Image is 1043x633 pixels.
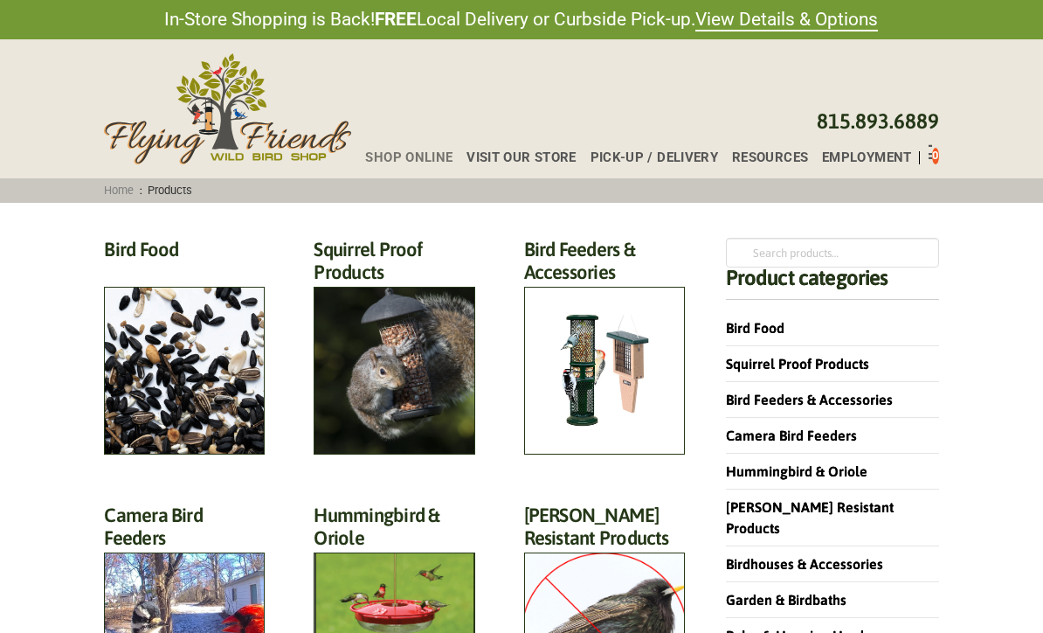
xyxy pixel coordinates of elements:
[726,238,939,268] input: Search products…
[375,9,417,30] strong: FREE
[524,504,685,560] h2: [PERSON_NAME] Resistant Products
[314,238,474,455] a: Visit product category Squirrel Proof Products
[104,238,265,455] a: Visit product category Bird Food
[726,268,939,300] h4: Product categories
[99,184,198,197] span: :
[351,151,452,164] a: Shop Online
[726,592,846,608] a: Garden & Birdbaths
[726,356,869,372] a: Squirrel Proof Products
[591,151,719,164] span: Pick-up / Delivery
[726,463,867,479] a: Hummingbird & Oriole
[726,320,784,336] a: Bird Food
[726,556,883,572] a: Birdhouses & Accessories
[726,428,857,443] a: Camera Bird Feeders
[732,151,808,164] span: Resources
[695,9,878,31] a: View Details & Options
[314,238,474,294] h2: Squirrel Proof Products
[726,499,894,536] a: [PERSON_NAME] Resistant Products
[726,392,893,407] a: Bird Feeders & Accessories
[932,149,938,162] span: 0
[142,184,198,197] span: Products
[929,143,932,164] div: Toggle Off Canvas Content
[365,151,452,164] span: Shop Online
[817,109,939,133] a: 815.893.6889
[808,151,911,164] a: Employment
[104,53,351,164] img: Flying Friends Wild Bird Shop Logo
[104,504,265,560] h2: Camera Bird Feeders
[164,7,878,32] span: In-Store Shopping is Back! Local Delivery or Curbside Pick-up.
[104,238,265,270] h2: Bird Food
[577,151,718,164] a: Pick-up / Delivery
[822,151,912,164] span: Employment
[314,504,474,560] h2: Hummingbird & Oriole
[524,238,685,294] h2: Bird Feeders & Accessories
[466,151,577,164] span: Visit Our Store
[524,238,685,455] a: Visit product category Bird Feeders & Accessories
[99,184,140,197] a: Home
[718,151,808,164] a: Resources
[452,151,576,164] a: Visit Our Store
